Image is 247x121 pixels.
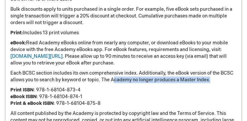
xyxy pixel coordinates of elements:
[10,30,237,36] p: Includes 13 print volumes
[10,87,237,107] p: : 978-1-68104-873-4 : 978-1-68104-874-1 : 978-1-68104-875-8
[10,100,54,106] strong: Print & eBook ISBN
[10,6,237,26] p: Bulk discounts apply to units purchased in a single order. For example, five eBook sets purchased...
[10,40,26,46] strong: eBook:
[10,87,34,93] strong: Print ISBN
[10,70,237,83] p: Each BCSC section includes its own comprehensive index. Additionally, the eBook version of the BC...
[10,40,237,67] p: Read Academy eBooks online from nearly any computer, or download eBooks to your mobile device wit...
[10,30,23,36] strong: Print:
[10,53,63,59] a: [DOMAIN_NAME][URL]
[10,94,37,99] strong: eBook ISBN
